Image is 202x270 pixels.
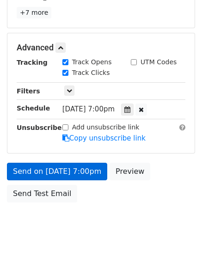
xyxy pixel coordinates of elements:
[7,163,107,180] a: Send on [DATE] 7:00pm
[7,185,77,202] a: Send Test Email
[72,68,110,78] label: Track Clicks
[62,105,115,113] span: [DATE] 7:00pm
[72,123,140,132] label: Add unsubscribe link
[141,57,177,67] label: UTM Codes
[72,57,112,67] label: Track Opens
[17,7,51,18] a: +7 more
[17,43,185,53] h5: Advanced
[62,134,146,142] a: Copy unsubscribe link
[110,163,150,180] a: Preview
[17,124,62,131] strong: Unsubscribe
[17,59,48,66] strong: Tracking
[17,87,40,95] strong: Filters
[17,104,50,112] strong: Schedule
[156,226,202,270] iframe: Chat Widget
